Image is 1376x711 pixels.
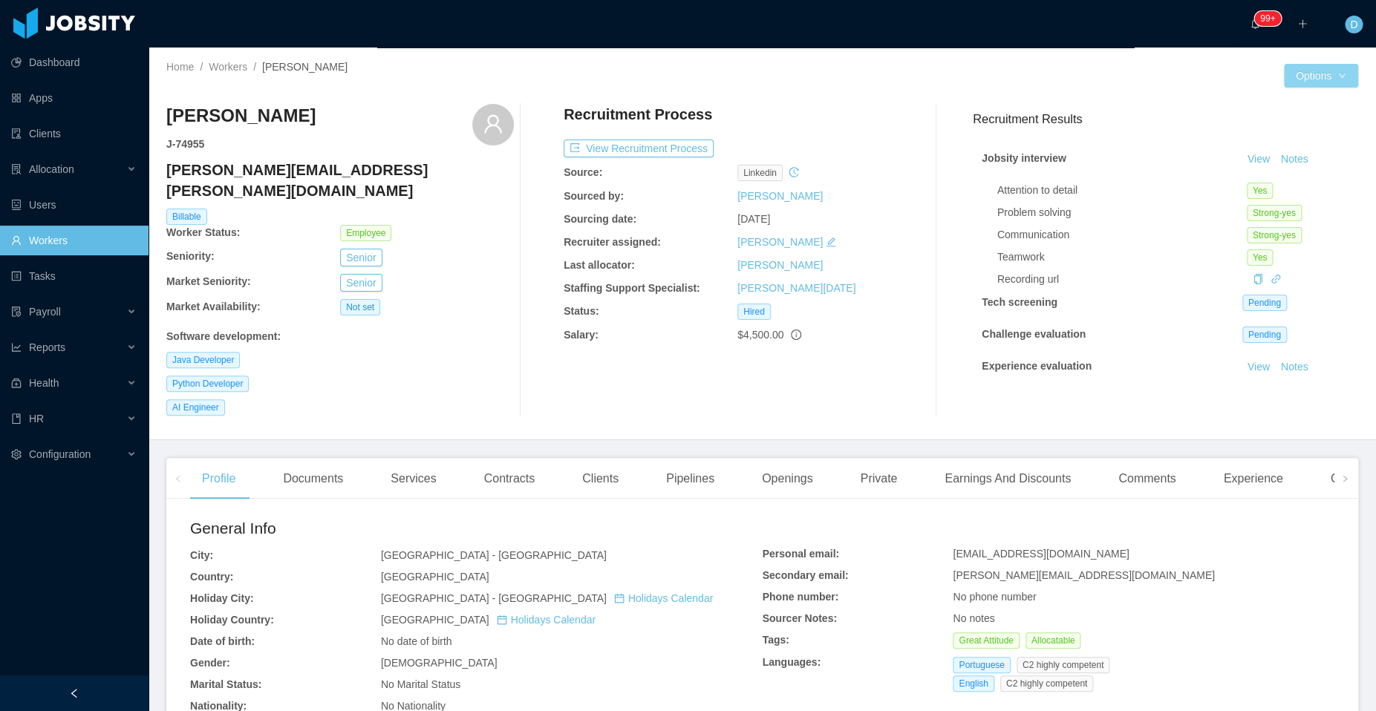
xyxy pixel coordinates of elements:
[381,657,498,669] span: [DEMOGRAPHIC_DATA]
[791,330,801,340] span: info-circle
[190,571,233,583] b: Country:
[166,399,225,416] span: AI Engineer
[379,458,448,499] div: Services
[737,236,823,248] a: [PERSON_NAME]
[763,656,821,668] b: Languages:
[750,458,825,499] div: Openings
[11,413,22,424] i: icon: book
[190,657,230,669] b: Gender:
[982,360,1092,372] strong: Experience evaluation
[737,190,823,202] a: [PERSON_NAME]
[166,250,215,262] b: Seniority:
[166,160,514,201] h4: [PERSON_NAME][EMAIL_ADDRESS][PERSON_NAME][DOMAIN_NAME]
[1242,295,1287,311] span: Pending
[381,614,596,626] span: [GEOGRAPHIC_DATA]
[381,635,452,647] span: No date of birth
[190,635,255,647] b: Date of birth:
[564,236,661,248] b: Recruiter assigned:
[564,190,624,202] b: Sourced by:
[29,377,59,389] span: Health
[1242,361,1275,373] a: View
[763,548,840,560] b: Personal email:
[933,458,1083,499] div: Earnings And Discounts
[190,614,274,626] b: Holiday Country:
[763,634,789,646] b: Tags:
[166,138,204,150] strong: J- 74955
[271,458,355,499] div: Documents
[953,632,1019,649] span: Great Attitude
[997,272,1247,287] div: Recording url
[737,282,855,294] a: [PERSON_NAME][DATE]
[763,612,837,624] b: Sourcer Notes:
[953,675,994,692] span: English
[1297,19,1308,29] i: icon: plus
[1271,274,1281,284] i: icon: link
[190,549,213,561] b: City:
[262,61,348,73] span: [PERSON_NAME]
[29,448,91,460] span: Configuration
[340,249,382,266] button: Senior
[11,342,22,353] i: icon: line-chart
[497,615,507,625] i: icon: calendar
[200,61,203,73] span: /
[166,61,194,73] a: Home
[997,183,1247,198] div: Attention to detail
[982,328,1086,340] strong: Challenge evaluation
[997,249,1247,265] div: Teamwork
[11,119,137,148] a: icon: auditClients
[564,259,635,271] b: Last allocator:
[737,329,783,341] span: $4,500.00
[614,592,713,604] a: icon: calendarHolidays Calendar
[209,61,247,73] a: Workers
[483,114,503,134] i: icon: user
[190,517,763,540] h2: General Info
[29,306,61,318] span: Payroll
[381,592,713,604] span: [GEOGRAPHIC_DATA] - [GEOGRAPHIC_DATA]
[11,164,22,174] i: icon: solution
[564,213,636,225] b: Sourcing date:
[1350,16,1357,33] span: D
[763,569,849,581] b: Secondary email:
[29,413,44,425] span: HR
[381,571,489,583] span: [GEOGRAPHIC_DATA]
[953,591,1036,603] span: No phone number
[789,167,799,177] i: icon: history
[166,352,240,368] span: Java Developer
[737,165,783,181] span: linkedin
[737,259,823,271] a: [PERSON_NAME]
[737,304,771,320] span: Hired
[982,152,1066,164] strong: Jobsity interview
[11,47,137,77] a: icon: pie-chartDashboard
[1250,19,1260,29] i: icon: bell
[29,163,74,175] span: Allocation
[381,549,607,561] span: [GEOGRAPHIC_DATA] - [GEOGRAPHIC_DATA]
[29,341,65,353] span: Reports
[1275,393,1314,410] button: Notes
[166,330,281,342] b: Software development :
[175,475,182,482] i: icon: left
[1106,458,1187,499] div: Comments
[11,307,22,317] i: icon: file-protect
[737,213,770,225] span: [DATE]
[381,678,460,690] span: No Marital Status
[253,61,256,73] span: /
[11,449,22,459] i: icon: setting
[1242,327,1287,343] span: Pending
[953,657,1010,673] span: Portuguese
[166,301,261,312] b: Market Availability:
[166,376,249,392] span: Python Developer
[826,237,836,247] i: icon: edit
[1253,272,1263,287] div: Copy
[1275,358,1314,376] button: Notes
[1026,632,1081,649] span: Allocatable
[982,296,1057,308] strong: Tech screening
[166,209,207,225] span: Billable
[166,226,240,238] b: Worker Status:
[654,458,726,499] div: Pipelines
[997,227,1247,243] div: Communication
[564,329,599,341] b: Salary:
[11,190,137,220] a: icon: robotUsers
[973,110,1358,128] h3: Recruitment Results
[340,225,391,241] span: Employee
[953,569,1214,581] span: [PERSON_NAME][EMAIL_ADDRESS][DOMAIN_NAME]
